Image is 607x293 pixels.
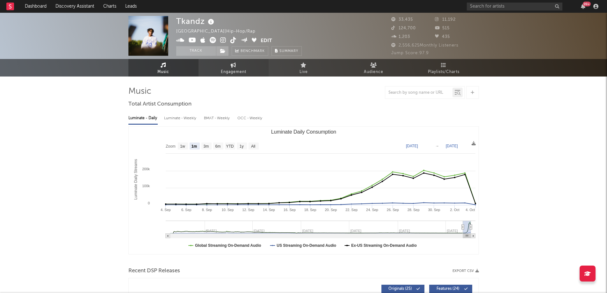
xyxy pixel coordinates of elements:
[381,285,424,293] button: Originals(25)
[271,46,302,56] button: Summary
[325,208,337,212] text: 20. Sep
[428,68,459,76] span: Playlists/Charts
[345,208,358,212] text: 22. Sep
[409,59,479,77] a: Playlists/Charts
[304,208,316,212] text: 18. Sep
[366,208,378,212] text: 24. Sep
[435,35,450,39] span: 435
[277,243,336,248] text: US Streaming On-Demand Audio
[450,208,459,212] text: 2. Oct
[203,144,209,149] text: 3m
[263,208,275,212] text: 14. Sep
[279,49,298,53] span: Summary
[269,59,339,77] a: Live
[129,127,479,254] svg: Luminate Daily Consumption
[429,285,472,293] button: Features(24)
[242,208,254,212] text: 12. Sep
[467,3,562,11] input: Search for artists
[128,100,191,108] span: Total Artist Consumption
[142,184,150,188] text: 100k
[428,208,440,212] text: 30. Sep
[202,208,212,212] text: 8. Sep
[435,18,456,22] span: 11,192
[157,68,169,76] span: Music
[466,208,475,212] text: 4. Oct
[583,2,591,6] div: 99 +
[191,144,197,149] text: 1m
[435,26,450,30] span: 515
[435,144,439,148] text: →
[221,208,234,212] text: 10. Sep
[385,90,452,95] input: Search by song name or URL
[386,287,415,291] span: Originals ( 25 )
[351,243,417,248] text: Ex-US Streaming On-Demand Audio
[128,267,180,275] span: Recent DSP Releases
[261,37,272,45] button: Edit
[581,4,585,9] button: 99+
[391,35,410,39] span: 1,203
[391,43,459,48] span: 2,556,625 Monthly Listeners
[407,208,419,212] text: 28. Sep
[446,144,458,148] text: [DATE]
[176,46,216,56] button: Track
[433,287,463,291] span: Features ( 24 )
[226,144,234,149] text: YTD
[128,59,199,77] a: Music
[391,26,416,30] span: 124,700
[142,167,150,171] text: 200k
[180,144,185,149] text: 1w
[239,144,243,149] text: 1y
[161,208,171,212] text: 4. Sep
[195,243,261,248] text: Global Streaming On-Demand Audio
[166,144,176,149] text: Zoom
[452,269,479,273] button: Export CSV
[271,129,336,135] text: Luminate Daily Consumption
[164,113,198,124] div: Luminate - Weekly
[300,68,308,76] span: Live
[391,18,413,22] span: 33,435
[237,113,263,124] div: OCC - Weekly
[176,16,216,26] div: Tkandz
[128,113,158,124] div: Luminate - Daily
[232,46,268,56] a: Benchmark
[134,159,138,200] text: Luminate Daily Streams
[251,144,255,149] text: All
[339,59,409,77] a: Audience
[283,208,295,212] text: 16. Sep
[241,48,265,55] span: Benchmark
[391,51,429,55] span: Jump Score: 97.9
[215,144,220,149] text: 6m
[199,59,269,77] a: Engagement
[364,68,383,76] span: Audience
[221,68,246,76] span: Engagement
[387,208,399,212] text: 26. Sep
[176,28,263,35] div: [GEOGRAPHIC_DATA] | Hip-Hop/Rap
[406,144,418,148] text: [DATE]
[148,201,149,205] text: 0
[181,208,191,212] text: 6. Sep
[204,113,231,124] div: BMAT - Weekly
